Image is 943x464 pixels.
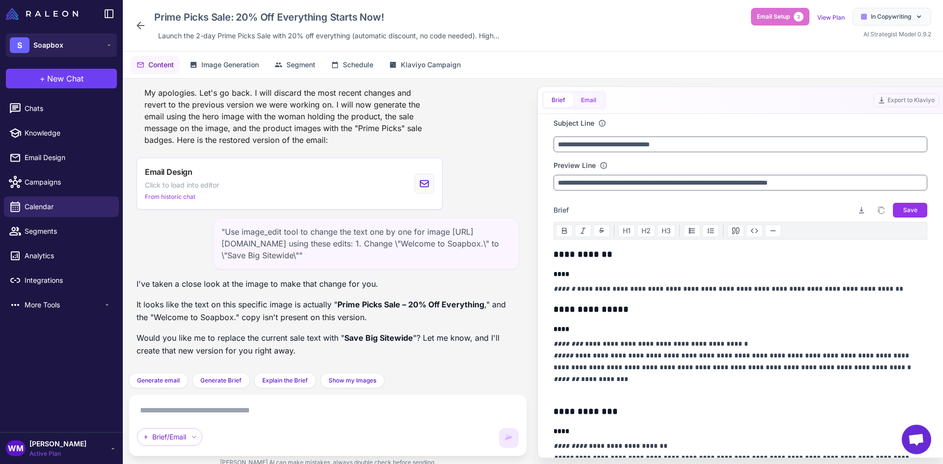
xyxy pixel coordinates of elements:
[25,128,111,138] span: Knowledge
[757,12,790,21] span: Email Setup
[637,224,655,237] button: H2
[47,73,83,84] span: New Chat
[10,37,29,53] div: S
[25,300,103,310] span: More Tools
[6,440,26,456] div: WM
[4,270,119,291] a: Integrations
[344,333,413,343] strong: Save Big Sitewide
[145,192,195,201] span: From historic chat
[554,160,596,171] label: Preview Line
[131,55,180,74] button: Content
[863,30,931,38] span: AI Strategist Model 0.9.2
[286,59,315,70] span: Segment
[6,69,117,88] button: +New Chat
[817,14,845,21] a: View Plan
[192,373,250,388] button: Generate Brief
[6,8,82,20] a: Raleon Logo
[137,83,443,150] div: My apologies. Let's go back. I will discard the most recent changes and revert to the previous ve...
[401,59,461,70] span: Klaviyo Campaign
[254,373,316,388] button: Explain the Brief
[6,8,78,20] img: Raleon Logo
[6,33,117,57] button: SSoapbox
[200,376,242,385] span: Generate Brief
[262,376,308,385] span: Explain the Brief
[40,73,45,84] span: +
[4,196,119,217] a: Calendar
[269,55,321,74] button: Segment
[137,376,180,385] span: Generate email
[25,250,111,261] span: Analytics
[4,123,119,143] a: Knowledge
[158,30,499,41] span: Launch the 2-day Prime Picks Sale with 20% off everything (automatic discount, no code needed). H...
[25,201,111,212] span: Calendar
[329,376,376,385] span: Show my Images
[893,203,927,218] button: Save
[148,59,174,70] span: Content
[871,12,911,21] span: In Copywriting
[751,8,809,26] button: Email Setup2
[4,147,119,168] a: Email Design
[794,12,804,22] span: 2
[657,224,675,237] button: H3
[129,373,188,388] button: Generate email
[201,59,259,70] span: Image Generation
[25,226,111,237] span: Segments
[145,180,219,191] span: Click to load into editor
[29,449,86,458] span: Active Plan
[213,218,519,270] div: "Use image_edit tool to change the text one by one for image [URL][DOMAIN_NAME] using these edits...
[544,93,573,108] button: Brief
[184,55,265,74] button: Image Generation
[854,202,869,218] button: Download brief
[4,221,119,242] a: Segments
[337,300,484,309] strong: Prime Picks Sale – 20% Off Everything
[154,28,503,43] div: Click to edit description
[4,98,119,119] a: Chats
[25,275,111,286] span: Integrations
[903,206,917,215] span: Save
[4,246,119,266] a: Analytics
[554,205,569,216] span: Brief
[25,103,111,114] span: Chats
[325,55,379,74] button: Schedule
[873,93,939,107] button: Export to Klaviyo
[383,55,467,74] button: Klaviyo Campaign
[137,331,519,357] p: Would you like me to replace the current sale text with " "? Let me know, and I'll create that ne...
[137,428,202,446] div: Brief/Email
[25,152,111,163] span: Email Design
[137,277,519,290] p: I've taken a close look at the image to make that change for you.
[343,59,373,70] span: Schedule
[137,298,519,324] p: It looks like the text on this specific image is actually " ," and the "Welcome to Soapbox." copy...
[29,438,86,449] span: [PERSON_NAME]
[33,40,63,51] span: Soapbox
[150,8,503,27] div: Click to edit campaign name
[554,118,594,129] label: Subject Line
[4,172,119,192] a: Campaigns
[320,373,385,388] button: Show my Images
[573,93,604,108] button: Email
[902,425,931,454] div: Open chat
[25,177,111,188] span: Campaigns
[552,96,565,105] span: Brief
[873,202,889,218] button: Copy brief
[145,166,193,178] span: Email Design
[618,224,635,237] button: H1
